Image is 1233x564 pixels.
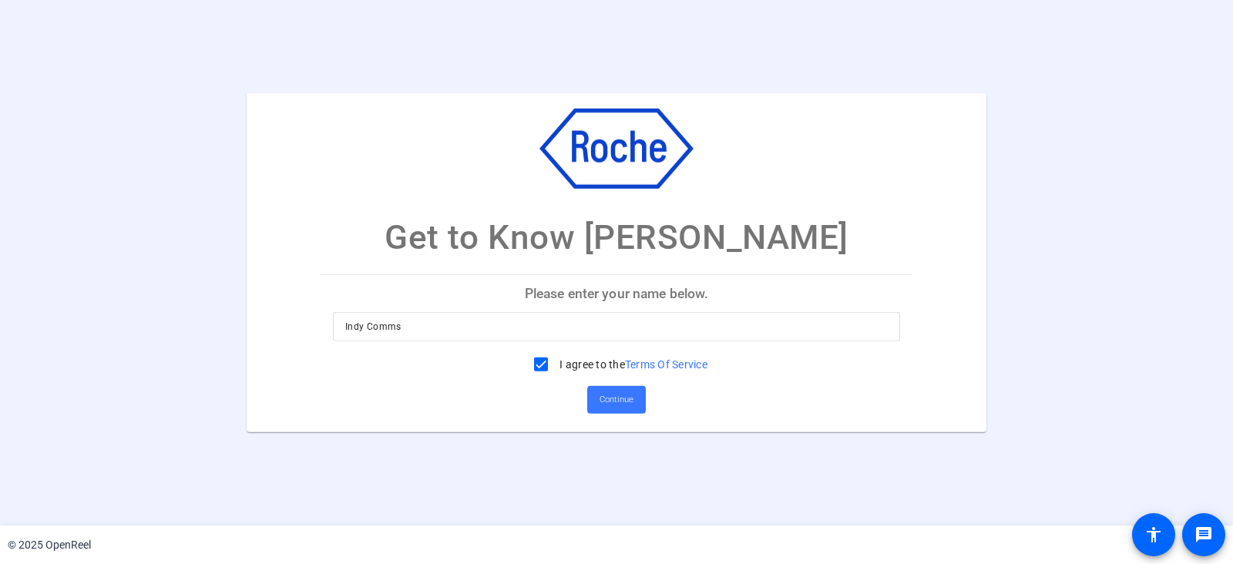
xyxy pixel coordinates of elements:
[1194,525,1213,544] mat-icon: message
[587,386,646,414] button: Continue
[321,275,912,312] p: Please enter your name below.
[385,212,848,263] p: Get to Know [PERSON_NAME]
[625,358,707,371] a: Terms Of Service
[556,357,707,372] label: I agree to the
[600,388,633,411] span: Continue
[8,537,91,553] div: © 2025 OpenReel
[1144,525,1163,544] mat-icon: accessibility
[345,317,888,336] input: Enter your name
[539,109,694,189] img: company-logo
